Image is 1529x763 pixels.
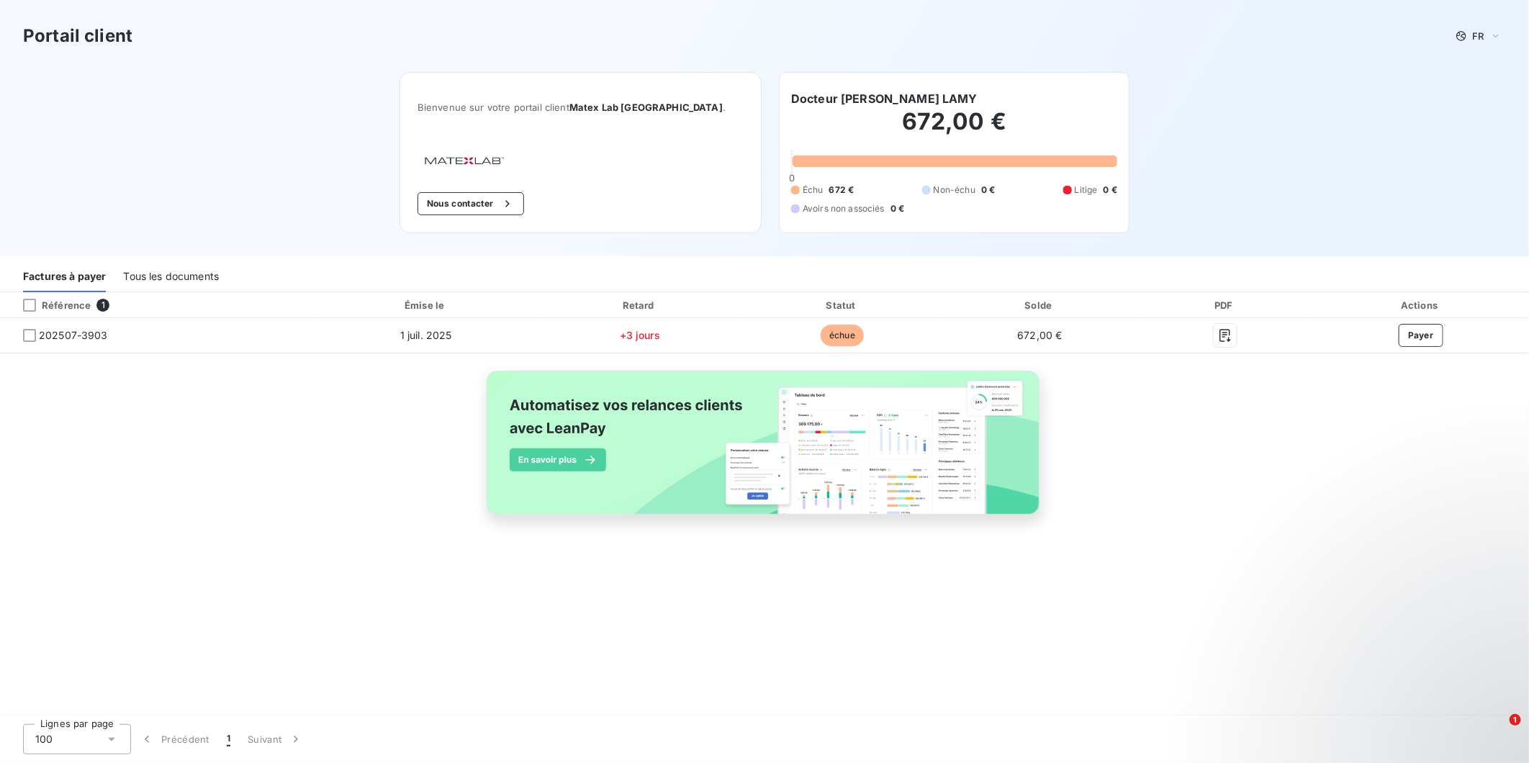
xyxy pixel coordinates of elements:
[981,184,995,197] span: 0 €
[1315,298,1526,312] div: Actions
[96,299,109,312] span: 1
[39,328,108,343] span: 202507-3903
[821,325,864,346] span: échue
[1140,298,1310,312] div: PDF
[1510,714,1521,726] span: 1
[789,172,795,184] span: 0
[400,329,452,341] span: 1 juil. 2025
[569,101,723,113] span: Matex Lab [GEOGRAPHIC_DATA]
[23,23,132,49] h3: Portail client
[317,298,535,312] div: Émise le
[1399,324,1443,347] button: Payer
[620,329,660,341] span: +3 jours
[227,732,230,746] span: 1
[1075,184,1098,197] span: Litige
[1241,623,1529,724] iframe: Intercom notifications message
[945,298,1135,312] div: Solde
[23,262,106,292] div: Factures à payer
[1473,30,1484,42] span: FR
[1480,714,1515,749] iframe: Intercom live chat
[131,724,218,754] button: Précédent
[1104,184,1117,197] span: 0 €
[418,150,510,169] img: Company logo
[745,298,939,312] div: Statut
[541,298,740,312] div: Retard
[803,184,824,197] span: Échu
[803,202,885,215] span: Avoirs non associés
[418,192,524,215] button: Nous contacter
[12,299,91,312] div: Référence
[218,724,239,754] button: 1
[239,724,312,754] button: Suivant
[890,202,904,215] span: 0 €
[474,362,1055,539] img: banner
[35,732,53,746] span: 100
[829,184,854,197] span: 672 €
[934,184,975,197] span: Non-échu
[418,101,744,113] span: Bienvenue sur votre portail client .
[791,107,1117,150] h2: 672,00 €
[1017,329,1062,341] span: 672,00 €
[791,90,978,107] h6: Docteur [PERSON_NAME] LAMY
[123,262,219,292] div: Tous les documents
